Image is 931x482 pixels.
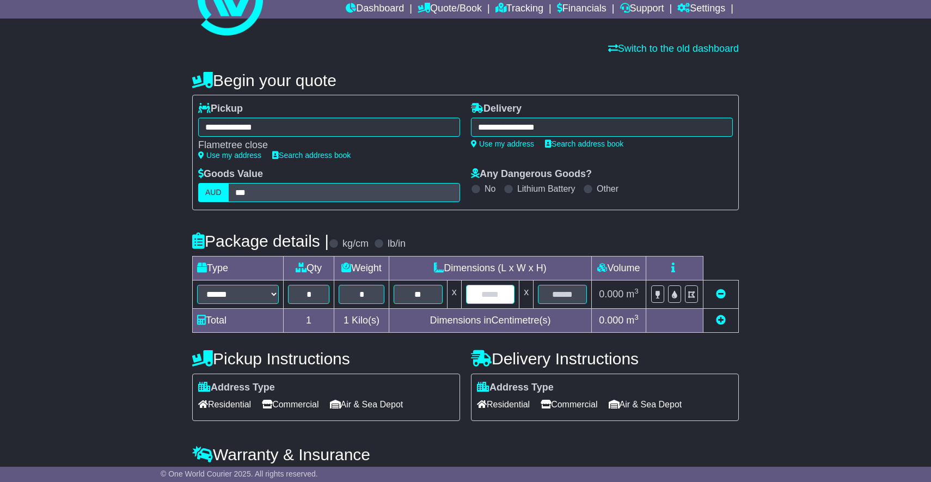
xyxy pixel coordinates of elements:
h4: Warranty & Insurance [192,446,739,463]
span: m [626,289,639,300]
a: Remove this item [716,289,726,300]
td: Total [193,308,284,332]
span: © One World Courier 2025. All rights reserved. [161,469,318,478]
a: Search address book [272,151,351,160]
label: kg/cm [342,238,369,250]
label: Address Type [477,382,554,394]
label: AUD [198,183,229,202]
label: No [485,184,495,194]
td: x [447,280,461,308]
td: Kilo(s) [334,308,389,332]
sup: 3 [634,287,639,295]
label: Any Dangerous Goods? [471,168,592,180]
span: 0.000 [599,289,623,300]
h4: Delivery Instructions [471,350,739,368]
td: Weight [334,256,389,280]
label: Lithium Battery [517,184,575,194]
a: Use my address [198,151,261,160]
td: x [519,280,534,308]
span: 0.000 [599,315,623,326]
label: Address Type [198,382,275,394]
span: Air & Sea Depot [609,396,682,413]
h4: Begin your quote [192,71,739,89]
span: Residential [198,396,251,413]
a: Use my address [471,139,534,148]
td: 1 [284,308,334,332]
sup: 3 [634,313,639,321]
a: Add new item [716,315,726,326]
label: Pickup [198,103,243,115]
label: lb/in [388,238,406,250]
span: Air & Sea Depot [330,396,403,413]
span: m [626,315,639,326]
td: Dimensions (L x W x H) [389,256,591,280]
label: Delivery [471,103,522,115]
td: Type [193,256,284,280]
td: Volume [591,256,646,280]
a: Switch to the old dashboard [608,43,739,54]
td: Dimensions in Centimetre(s) [389,308,591,332]
label: Goods Value [198,168,263,180]
span: Commercial [262,396,318,413]
span: Residential [477,396,530,413]
h4: Package details | [192,232,329,250]
label: Other [597,184,618,194]
span: 1 [344,315,349,326]
a: Search address book [545,139,623,148]
span: Commercial [541,396,597,413]
h4: Pickup Instructions [192,350,460,368]
div: Flametree close [198,139,449,151]
td: Qty [284,256,334,280]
